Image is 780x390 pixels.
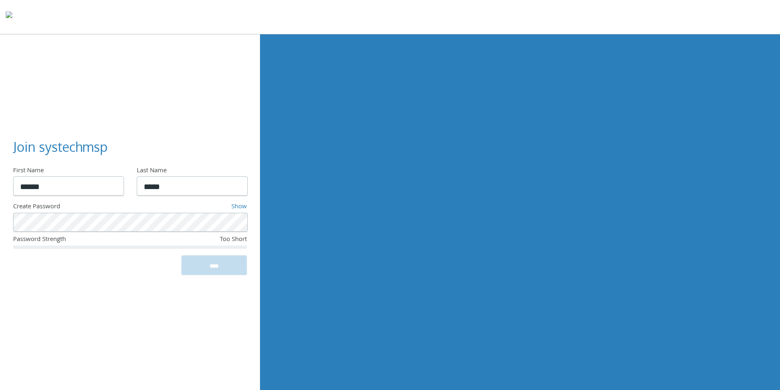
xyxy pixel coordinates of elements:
[137,166,247,177] div: Last Name
[13,202,163,213] div: Create Password
[6,9,12,25] img: todyl-logo-dark.svg
[13,166,123,177] div: First Name
[13,235,169,246] div: Password Strength
[169,235,247,246] div: Too Short
[13,138,240,156] h3: Join systechmsp
[231,202,247,212] a: Show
